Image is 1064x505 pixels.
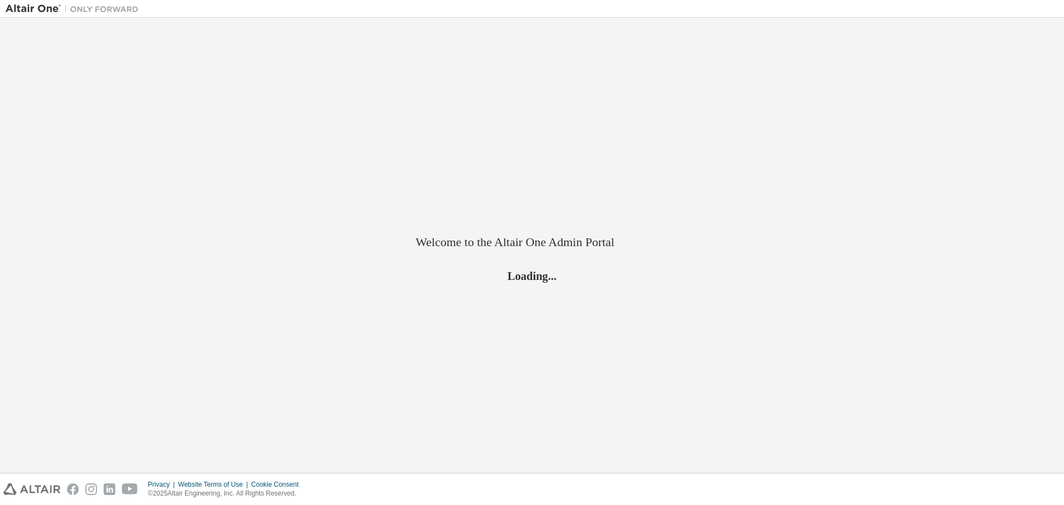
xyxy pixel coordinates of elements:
[148,480,178,489] div: Privacy
[85,483,97,495] img: instagram.svg
[416,234,648,250] h2: Welcome to the Altair One Admin Portal
[3,483,60,495] img: altair_logo.svg
[148,489,305,498] p: © 2025 Altair Engineering, Inc. All Rights Reserved.
[6,3,144,14] img: Altair One
[122,483,138,495] img: youtube.svg
[251,480,305,489] div: Cookie Consent
[104,483,115,495] img: linkedin.svg
[178,480,251,489] div: Website Terms of Use
[416,268,648,283] h2: Loading...
[67,483,79,495] img: facebook.svg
